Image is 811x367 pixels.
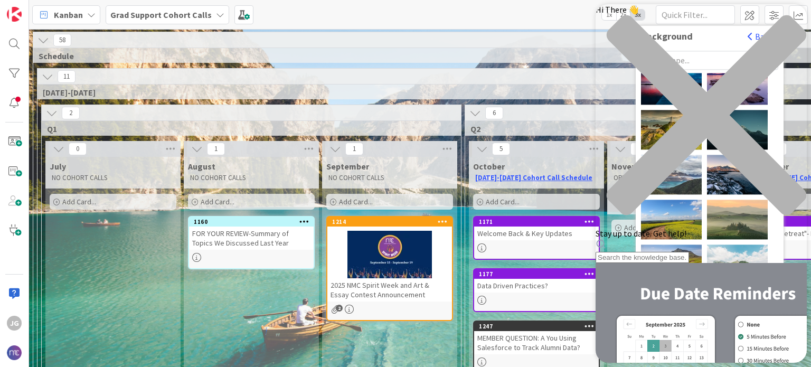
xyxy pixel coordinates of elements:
[479,270,599,278] div: 1177
[327,217,452,227] div: 1214
[486,197,520,206] span: Add Card...
[207,143,225,155] span: 1
[474,217,599,240] div: 1171Welcome Back & Key Updates
[326,161,369,172] span: September
[328,174,451,182] p: NO COHORT CALLS
[62,107,80,119] span: 2
[47,124,448,134] span: Q1
[7,345,22,360] img: avatar
[189,227,314,250] div: FOR YOUR REVIEW-Summary of Topics We Discussed Last Year
[336,305,343,312] span: 2
[339,197,373,206] span: Add Card...
[201,197,234,206] span: Add Card...
[479,218,599,225] div: 1171
[50,161,66,172] span: July
[332,218,452,225] div: 1214
[473,161,505,172] span: October
[54,8,83,21] span: Kanban
[194,218,314,225] div: 1160
[474,269,599,279] div: 1177
[473,268,600,312] a: 1177Data Driven Practices?
[190,174,313,182] p: NO COHORT CALLS
[479,323,599,330] div: 1247
[327,278,452,302] div: 2025 NMC Spirit Week and Art & Essay Contest Announcement
[327,217,452,302] div: 12142025 NMC Spirit Week and Art & Essay Contest Announcement
[7,316,22,331] div: JG
[492,143,510,155] span: 5
[474,331,599,354] div: MEMBER QUESTION: A You Using Salesforce to Track Alumni Data?
[474,269,599,293] div: 1177Data Driven Practices?
[69,143,87,155] span: 0
[474,279,599,293] div: Data Driven Practices?
[53,34,71,46] span: 58
[22,2,48,14] span: Support
[55,4,58,13] div: 7
[52,174,174,182] p: NO COHORT CALLS
[189,217,314,250] div: 1160FOR YOUR REVIEW-Summary of Topics We Discussed Last Year
[485,107,503,119] span: 6
[474,322,599,331] div: 1247
[62,197,96,206] span: Add Card...
[58,70,76,83] span: 11
[7,7,22,22] img: Visit kanbanzone.com
[188,161,215,172] span: August
[473,216,600,260] a: 1171Welcome Back & Key Updates
[188,216,315,269] a: 1160FOR YOUR REVIEW-Summary of Topics We Discussed Last Year
[474,322,599,354] div: 1247MEMBER QUESTION: A You Using Salesforce to Track Alumni Data?
[110,10,212,20] b: Grad Support Cohort Calls
[326,216,453,321] a: 12142025 NMC Spirit Week and Art & Essay Contest Announcement
[474,217,599,227] div: 1171
[475,173,592,182] a: [DATE]-[DATE] Cohort Call Schedule
[345,143,363,155] span: 1
[189,217,314,227] div: 1160
[474,227,599,240] div: Welcome Back & Key Updates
